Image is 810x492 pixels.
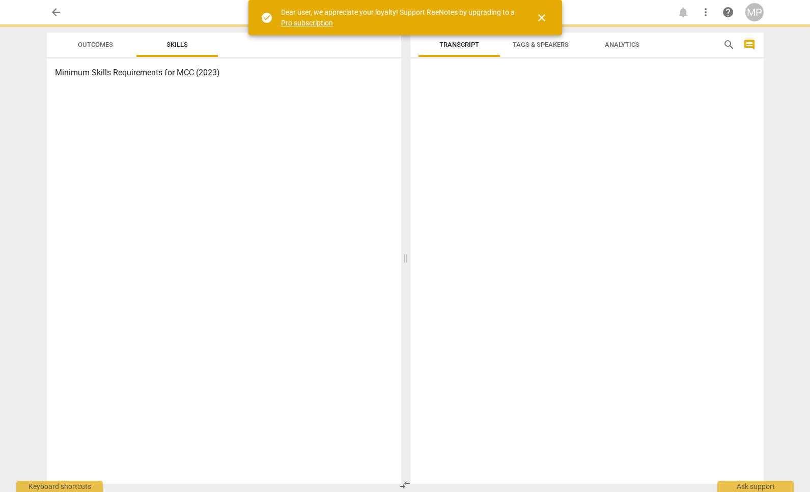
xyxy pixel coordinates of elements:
[166,41,188,48] span: Skills
[513,41,569,48] span: Tags & Speakers
[743,39,756,51] span: comment
[536,12,548,24] span: close
[78,41,113,48] span: Outcomes
[700,6,712,18] span: more_vert
[721,37,737,53] button: Search
[261,12,273,24] span: check_circle
[723,39,735,51] span: search
[50,6,62,18] span: arrow_back
[281,19,333,27] a: Pro subscription
[719,3,737,21] a: Help
[399,479,411,491] span: compare_arrows
[529,6,554,30] button: Close
[281,7,517,28] div: Dear user, we appreciate your loyalty! Support RaeNotes by upgrading to a
[745,3,764,21] button: MP
[439,41,479,48] span: Transcript
[741,37,758,53] button: Show/Hide comments
[55,67,393,79] h3: Minimum Skills Requirements for MCC (2023)
[16,481,103,492] div: Keyboard shortcuts
[717,481,794,492] div: Ask support
[722,6,734,18] span: help
[605,41,639,48] span: Analytics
